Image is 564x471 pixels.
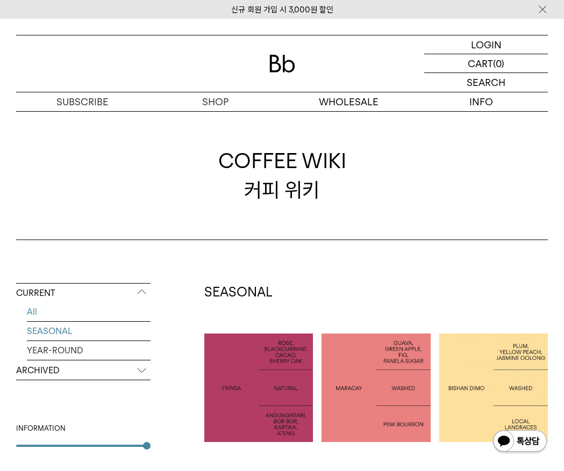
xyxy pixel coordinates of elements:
[16,284,151,303] p: CURRENT
[218,147,346,204] div: 커피 위키
[16,423,151,434] div: INFORMATION
[424,35,548,54] a: LOGIN
[149,92,282,111] a: SHOP
[424,54,548,73] a: CART (0)
[467,73,505,92] p: SEARCH
[415,92,548,111] p: INFO
[492,429,548,455] img: 카카오톡 채널 1:1 채팅 버튼
[218,147,346,175] span: COFFEE WIKI
[493,54,504,73] p: (0)
[27,322,151,340] a: SEASONAL
[204,334,313,442] a: 인도네시아 프린자 내추럴INDONESIA FRINSA NATURAL
[16,361,151,380] p: ARCHIVED
[231,5,333,15] a: 신규 회원 가입 시 3,000원 할인
[16,92,149,111] a: SUBSCRIBE
[471,35,502,54] p: LOGIN
[468,54,493,73] p: CART
[322,334,430,442] a: 콜롬비아 마라카이COLOMBIA MARACAY
[439,334,548,442] a: 에티오피아 비샨 디모ETHIOPIA BISHAN DIMO
[269,55,295,73] img: 로고
[204,283,548,301] h2: SEASONAL
[27,341,151,360] a: YEAR-ROUND
[282,92,415,111] p: WHOLESALE
[27,302,151,321] a: All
